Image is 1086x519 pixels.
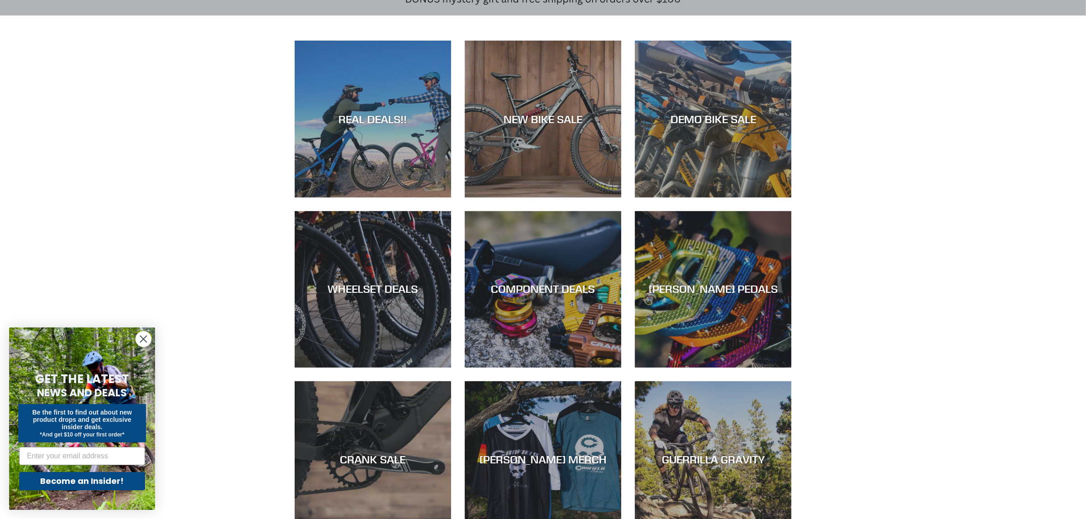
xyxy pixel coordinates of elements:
[635,211,791,368] a: [PERSON_NAME] PEDALS
[32,409,132,431] span: Be the first to find out about new product drops and get exclusive insider deals.
[635,41,791,197] a: DEMO BIKE SALE
[35,371,129,387] span: GET THE LATEST
[19,472,145,490] button: Become an Insider!
[19,447,145,465] input: Enter your email address
[465,453,621,466] div: [PERSON_NAME] MERCH
[40,431,124,438] span: *And get $10 off your first order*
[465,283,621,296] div: COMPONENT DEALS
[295,211,451,368] a: WHEELSET DEALS
[635,283,791,296] div: [PERSON_NAME] PEDALS
[295,41,451,197] a: REAL DEALS!!
[295,453,451,466] div: CRANK SALE
[37,385,127,400] span: NEWS AND DEALS
[295,113,451,126] div: REAL DEALS!!
[135,331,151,347] button: Close dialog
[635,453,791,466] div: GUERRILLA GRAVITY
[465,41,621,197] a: NEW BIKE SALE
[465,113,621,126] div: NEW BIKE SALE
[465,211,621,368] a: COMPONENT DEALS
[295,283,451,296] div: WHEELSET DEALS
[635,113,791,126] div: DEMO BIKE SALE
